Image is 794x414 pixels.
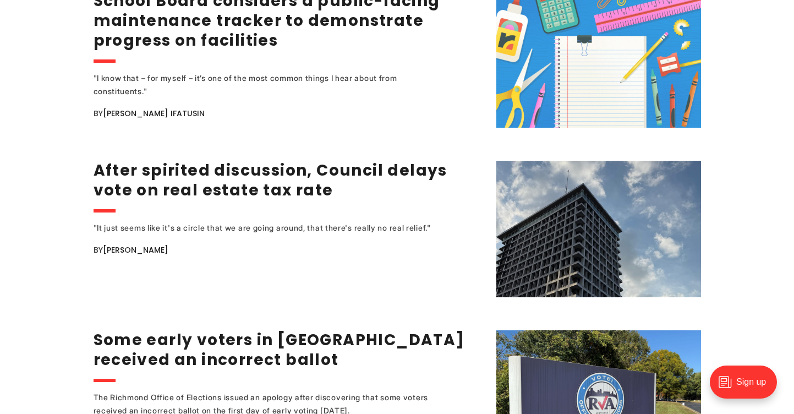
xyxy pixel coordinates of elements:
[94,107,483,120] div: By
[103,244,168,255] a: [PERSON_NAME]
[94,72,451,98] div: "I know that – for myself – it’s one of the most common things I hear about from constituents."
[94,221,451,235] div: "It just seems like it's a circle that we are going around, that there's really no real relief."
[103,108,205,119] a: [PERSON_NAME] Ifatusin
[496,161,701,297] img: After spirited discussion, Council delays vote on real estate tax rate
[94,160,447,201] a: After spirited discussion, Council delays vote on real estate tax rate
[94,243,483,257] div: By
[94,329,465,371] a: Some early voters in [GEOGRAPHIC_DATA] received an incorrect ballot
[700,360,794,414] iframe: portal-trigger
